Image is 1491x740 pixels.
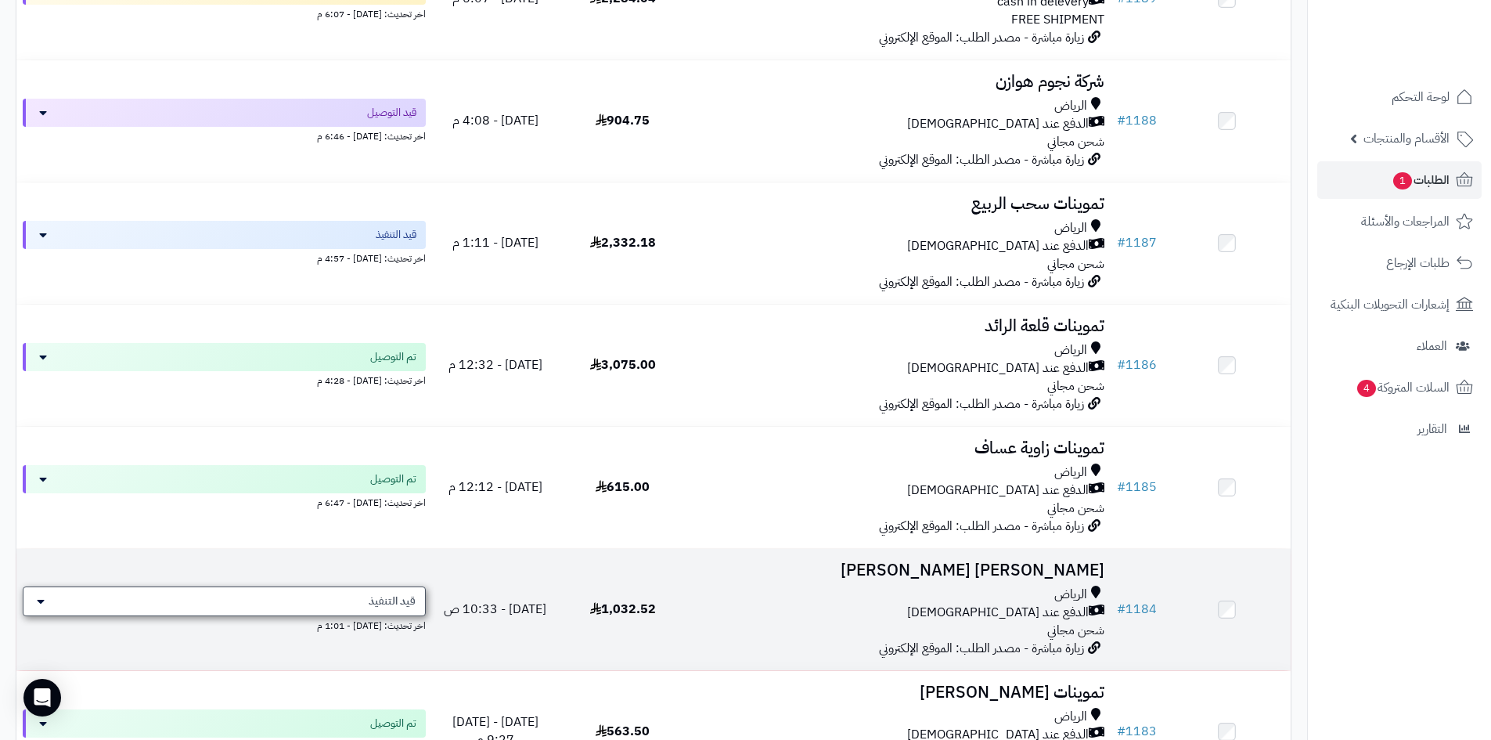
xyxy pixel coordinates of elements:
[1047,377,1104,395] span: شحن مجاني
[1361,211,1450,233] span: المراجعات والأسئلة
[1047,132,1104,151] span: شحن مجاني
[1117,111,1157,130] a: #1188
[1386,252,1450,274] span: طلبات الإرجاع
[596,478,650,496] span: 615.00
[1331,294,1450,316] span: إشعارات التحويلات البنكية
[1054,341,1087,359] span: الرياض
[452,111,538,130] span: [DATE] - 4:08 م
[1117,233,1157,252] a: #1187
[1317,161,1482,199] a: الطلبات1
[23,371,426,388] div: اخر تحديث: [DATE] - 4:28 م
[907,359,1089,377] span: الدفع عند [DEMOGRAPHIC_DATA]
[1317,203,1482,240] a: المراجعات والأسئلة
[879,150,1084,169] span: زيارة مباشرة - مصدر الطلب: الموقع الإلكتروني
[23,679,61,717] div: Open Intercom Messenger
[1117,111,1125,130] span: #
[1392,86,1450,108] span: لوحة التحكم
[1317,78,1482,116] a: لوحة التحكم
[23,249,426,265] div: اخر تحديث: [DATE] - 4:57 م
[448,356,542,374] span: [DATE] - 12:32 م
[1054,586,1087,604] span: الرياض
[1054,219,1087,237] span: الرياض
[23,5,426,21] div: اخر تحديث: [DATE] - 6:07 م
[369,594,416,609] span: قيد التنفيذ
[444,600,546,619] span: [DATE] - 10:33 ص
[907,115,1089,133] span: الدفع عند [DEMOGRAPHIC_DATA]
[907,237,1089,255] span: الدفع عند [DEMOGRAPHIC_DATA]
[367,105,416,121] span: قيد التوصيل
[590,233,656,252] span: 2,332.18
[370,349,416,365] span: تم التوصيل
[693,73,1104,91] h3: شركة نجوم هوازن
[370,471,416,487] span: تم التوصيل
[1317,410,1482,448] a: التقارير
[693,561,1104,579] h3: [PERSON_NAME] [PERSON_NAME]
[23,127,426,143] div: اخر تحديث: [DATE] - 6:46 م
[1357,380,1376,397] span: 4
[376,227,416,243] span: قيد التنفيذ
[1054,464,1087,482] span: الرياض
[1117,600,1157,619] a: #1184
[1417,335,1447,357] span: العملاء
[1317,286,1482,323] a: إشعارات التحويلات البنكية
[1054,97,1087,115] span: الرياض
[370,716,416,731] span: تم التوصيل
[1047,254,1104,273] span: شحن مجاني
[1317,327,1482,365] a: العملاء
[1117,233,1125,252] span: #
[1047,621,1104,640] span: شحن مجاني
[693,195,1104,213] h3: تموينات سحب الربيع
[879,517,1084,536] span: زيارة مباشرة - مصدر الطلب: الموقع الإلكتروني
[452,233,538,252] span: [DATE] - 1:11 م
[907,604,1089,622] span: الدفع عند [DEMOGRAPHIC_DATA]
[596,111,650,130] span: 904.75
[1356,377,1450,399] span: السلات المتروكة
[1047,499,1104,518] span: شحن مجاني
[879,273,1084,291] span: زيارة مباشرة - مصدر الطلب: الموقع الإلكتروني
[879,28,1084,47] span: زيارة مباشرة - مصدر الطلب: الموقع الإلكتروني
[448,478,542,496] span: [DATE] - 12:12 م
[1417,418,1447,440] span: التقارير
[693,439,1104,457] h3: تموينات زاوية عساف
[590,356,656,374] span: 3,075.00
[1317,244,1482,282] a: طلبات الإرجاع
[1317,369,1482,406] a: السلات المتروكة4
[1117,600,1125,619] span: #
[693,317,1104,335] h3: تموينات قلعة الرائد
[1117,356,1125,374] span: #
[1117,356,1157,374] a: #1186
[1117,478,1157,496] a: #1185
[879,395,1084,413] span: زيارة مباشرة - مصدر الطلب: الموقع الإلكتروني
[693,684,1104,702] h3: تموينات [PERSON_NAME]
[879,639,1084,658] span: زيارة مباشرة - مصدر الطلب: الموقع الإلكتروني
[1054,708,1087,726] span: الرياض
[1117,478,1125,496] span: #
[907,482,1089,500] span: الدفع عند [DEMOGRAPHIC_DATA]
[23,616,426,633] div: اخر تحديث: [DATE] - 1:01 م
[590,600,656,619] span: 1,032.52
[1363,128,1450,150] span: الأقسام والمنتجات
[1011,10,1104,29] span: FREE SHIPMENT
[23,493,426,510] div: اخر تحديث: [DATE] - 6:47 م
[1392,169,1450,191] span: الطلبات
[1393,172,1412,190] span: 1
